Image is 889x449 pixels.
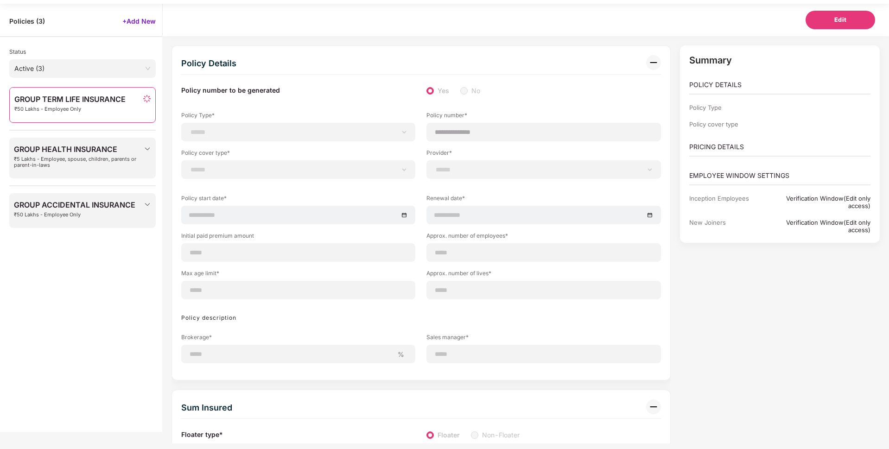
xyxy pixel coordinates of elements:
[478,430,523,440] span: Non-Floater
[434,86,453,96] span: Yes
[426,111,660,123] label: Policy number*
[689,120,765,128] div: Policy cover type
[468,86,484,96] span: No
[181,194,415,206] label: Policy start date*
[14,201,135,209] span: GROUP ACCIDENTAL INSURANCE
[689,171,871,181] p: EMPLOYEE WINDOW SETTINGS
[394,350,408,359] span: %
[689,195,765,209] div: Inception Employees
[14,95,126,103] span: GROUP TERM LIFE INSURANCE
[834,15,847,25] span: Edit
[181,232,415,243] label: Initial paid premium amount
[14,62,151,76] span: Active (3)
[426,232,660,243] label: Approx. number of employees*
[181,333,415,345] label: Brokerage*
[181,149,415,160] label: Policy cover type*
[14,212,135,218] span: ₹50 Lakhs - Employee Only
[181,269,415,281] label: Max age limit*
[689,104,765,111] div: Policy Type
[426,149,660,160] label: Provider*
[181,314,236,321] label: Policy description
[14,106,126,112] span: ₹50 Lakhs - Employee Only
[426,333,660,345] label: Sales manager*
[144,145,151,152] img: svg+xml;base64,PHN2ZyBpZD0iRHJvcGRvd24tMzJ4MzIiIHhtbG5zPSJodHRwOi8vd3d3LnczLm9yZy8yMDAwL3N2ZyIgd2...
[689,219,765,234] div: New Joiners
[689,80,871,90] p: POLICY DETAILS
[181,399,232,416] div: Sum Insured
[765,219,870,234] div: Verification Window(Edit only access)
[181,111,415,123] label: Policy Type*
[181,55,236,72] div: Policy Details
[122,17,156,25] span: +Add New
[646,399,661,414] img: svg+xml;base64,PHN2ZyB3aWR0aD0iMzIiIGhlaWdodD0iMzIiIHZpZXdCb3g9IjAgMCAzMiAzMiIgZmlsbD0ibm9uZSIgeG...
[181,86,280,96] label: Policy number to be generated
[434,430,464,440] span: Floater
[181,430,223,440] label: Floater type*
[9,17,45,25] span: Policies ( 3 )
[144,201,151,208] img: svg+xml;base64,PHN2ZyBpZD0iRHJvcGRvd24tMzJ4MzIiIHhtbG5zPSJodHRwOi8vd3d3LnczLm9yZy8yMDAwL3N2ZyIgd2...
[806,11,875,29] button: Edit
[765,195,870,209] div: Verification Window(Edit only access)
[14,156,144,168] span: ₹5 Lakhs - Employee, spouse, children, parents or parent-in-laws
[646,55,661,70] img: svg+xml;base64,PHN2ZyB3aWR0aD0iMzIiIGhlaWdodD0iMzIiIHZpZXdCb3g9IjAgMCAzMiAzMiIgZmlsbD0ibm9uZSIgeG...
[689,142,871,152] p: PRICING DETAILS
[9,48,26,55] span: Status
[14,145,144,153] span: GROUP HEALTH INSURANCE
[426,194,660,206] label: Renewal date*
[426,269,660,281] label: Approx. number of lives*
[689,55,871,66] p: Summary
